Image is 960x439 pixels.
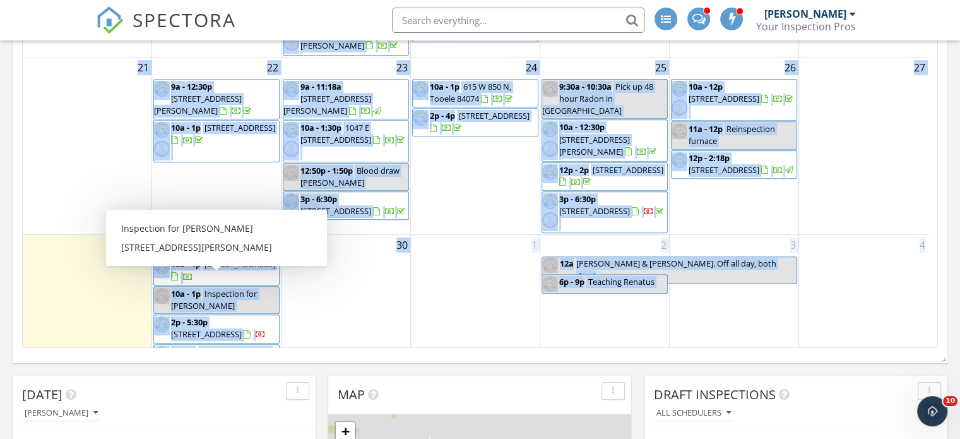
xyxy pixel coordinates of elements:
[23,235,152,374] td: Go to September 28, 2025
[672,152,687,168] img: blue_and_gold_nachi_certified_logo.png
[788,235,798,255] a: Go to October 3, 2025
[300,205,371,217] span: [STREET_ADDRESS]
[154,141,170,157] img: default-user-f0147aede5fd5fa78ca7ade42f37bd4542148d508eef1c3d3ea960f66861d68b.jpg
[672,81,687,97] img: blue_and_gold_nachi_certified_logo.png
[153,256,280,285] a: 10a - 1p [STREET_ADDRESS]
[300,81,341,92] span: 9a - 11:18a
[671,150,797,179] a: 12p - 2:18p [STREET_ADDRESS]
[135,57,151,78] a: Go to September 21, 2025
[542,276,558,292] img: blue_and_gold_nachi_certified_logo.png
[542,193,558,209] img: blue_and_gold_nachi_certified_logo.png
[559,134,630,157] span: [STREET_ADDRESS][PERSON_NAME]
[300,122,341,133] span: 10a - 1:30p
[154,258,170,274] img: blue_and_gold_nachi_certified_logo.png
[658,235,669,255] a: Go to October 2, 2025
[689,123,775,147] span: Reinspection furnace
[283,35,299,51] img: default-user-f0147aede5fd5fa78ca7ade42f37bd4542148d508eef1c3d3ea960f66861d68b.jpg
[529,235,540,255] a: Go to October 1, 2025
[281,235,411,374] td: Go to September 30, 2025
[283,193,299,209] img: blue_and_gold_nachi_certified_logo.png
[171,288,201,299] span: 10a - 1p
[588,276,655,287] span: Teaching Renatus
[689,123,723,135] span: 11a - 12p
[153,315,280,343] a: 2p - 5:30p [STREET_ADDRESS]
[300,122,371,145] span: 1047 E [STREET_ADDRESS]
[171,122,201,133] span: 10a - 1p
[22,405,100,422] button: [PERSON_NAME]
[154,346,170,362] img: blue_and_gold_nachi_certified_logo.png
[412,108,538,136] a: 2p - 4p [STREET_ADDRESS]
[542,164,558,180] img: blue_and_gold_nachi_certified_logo.png
[542,119,668,161] a: 10a - 12:30p [STREET_ADDRESS][PERSON_NAME]
[689,93,759,104] span: [STREET_ADDRESS]
[756,20,856,33] div: Your Inspection Pros
[135,235,151,255] a: Go to September 28, 2025
[689,81,795,104] a: 10a - 12p [STREET_ADDRESS]
[671,79,797,121] a: 10a - 12p [STREET_ADDRESS]
[430,81,511,104] span: 615 W 850 N, Tooele 84074
[171,288,257,311] span: Inspection for [PERSON_NAME]
[133,6,236,33] span: SPECTORA
[669,235,798,374] td: Go to October 3, 2025
[411,57,540,235] td: Go to September 24, 2025
[394,57,410,78] a: Go to September 23, 2025
[171,346,196,358] span: 2p - 4p
[540,57,669,235] td: Go to September 25, 2025
[96,17,236,44] a: SPECTORA
[171,258,201,270] span: 10a - 1p
[559,193,666,217] a: 3p - 6:30p [STREET_ADDRESS]
[154,288,170,304] img: blue_and_gold_nachi_certified_logo.png
[523,57,540,78] a: Go to September 24, 2025
[154,81,254,116] a: 9a - 12:30p [STREET_ADDRESS][PERSON_NAME]
[542,121,558,137] img: blue_and_gold_nachi_certified_logo.png
[96,6,124,34] img: The Best Home Inspection Software - Spectora
[656,409,731,418] div: All schedulers
[576,258,776,281] span: [PERSON_NAME] & [PERSON_NAME]. Off all day, both days)
[542,212,558,228] img: default-user-f0147aede5fd5fa78ca7ade42f37bd4542148d508eef1c3d3ea960f66861d68b.jpg
[542,191,668,233] a: 3p - 6:30p [STREET_ADDRESS]
[152,57,281,235] td: Go to September 22, 2025
[283,81,299,97] img: blue_and_gold_nachi_certified_logo.png
[672,123,687,139] img: blue_and_gold_nachi_certified_logo.png
[154,122,170,138] img: blue_and_gold_nachi_certified_logo.png
[300,15,400,51] a: 4:30p - 6:30p [STREET_ADDRESS][PERSON_NAME]
[171,122,275,145] a: 10a - 1p [STREET_ADDRESS]
[413,81,429,97] img: blue_and_gold_nachi_certified_logo.png
[283,191,409,220] a: 3p - 6:30p [STREET_ADDRESS]
[23,57,152,235] td: Go to September 21, 2025
[264,57,281,78] a: Go to September 22, 2025
[392,8,644,33] input: Search everything...
[283,79,409,120] a: 9a - 11:18a [STREET_ADDRESS][PERSON_NAME]
[559,164,663,188] a: 12p - 2p [STREET_ADDRESS]
[559,257,574,282] span: 12a
[300,193,337,205] span: 3p - 6:30p
[154,93,242,116] span: [STREET_ADDRESS][PERSON_NAME]
[300,165,353,176] span: 12:50p - 1:50p
[542,141,558,157] img: default-user-f0147aede5fd5fa78ca7ade42f37bd4542148d508eef1c3d3ea960f66861d68b.jpg
[559,193,596,205] span: 3p - 6:30p
[689,164,759,176] span: [STREET_ADDRESS]
[25,409,98,418] div: [PERSON_NAME]
[917,235,928,255] a: Go to October 4, 2025
[153,120,280,162] a: 10a - 1p [STREET_ADDRESS]
[430,110,530,133] a: 2p - 4p [STREET_ADDRESS]
[283,122,299,138] img: blue_and_gold_nachi_certified_logo.png
[171,316,266,340] a: 2p - 5:30p [STREET_ADDRESS]
[300,28,371,51] span: [STREET_ADDRESS][PERSON_NAME]
[917,396,947,426] iframe: Intercom live chat
[171,81,212,92] span: 9a - 12:30p
[459,110,530,121] span: [STREET_ADDRESS]
[264,235,281,255] a: Go to September 29, 2025
[413,110,429,126] img: blue_and_gold_nachi_certified_logo.png
[22,386,62,403] span: [DATE]
[542,257,558,273] img: blue_and_gold_nachi_certified_logo.png
[430,110,455,121] span: 2p - 4p
[798,57,928,235] td: Go to September 27, 2025
[782,57,798,78] a: Go to September 26, 2025
[559,121,659,157] a: 10a - 12:30p [STREET_ADDRESS][PERSON_NAME]
[540,235,669,374] td: Go to October 2, 2025
[153,79,280,120] a: 9a - 12:30p [STREET_ADDRESS][PERSON_NAME]
[283,93,371,116] span: [STREET_ADDRESS][PERSON_NAME]
[654,405,733,422] button: All schedulers
[171,258,275,282] a: 10a - 1p [STREET_ADDRESS]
